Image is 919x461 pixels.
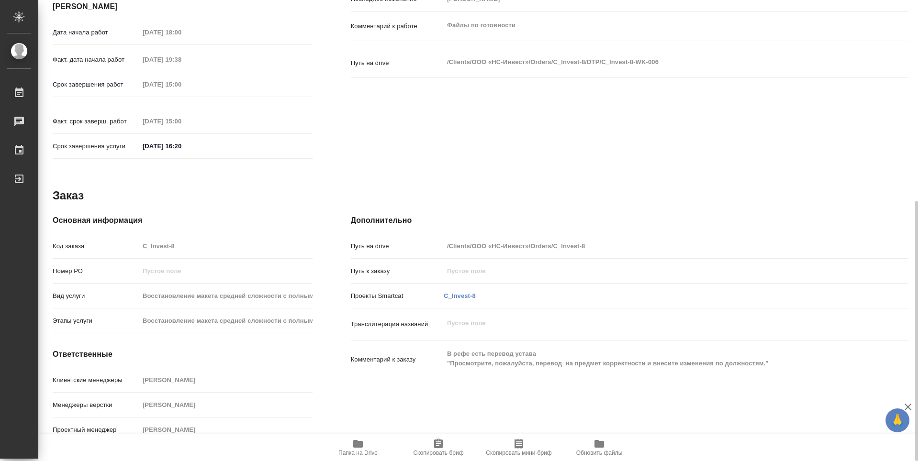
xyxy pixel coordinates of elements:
span: 🙏 [889,410,906,430]
p: Код заказа [53,241,139,251]
input: Пустое поле [444,239,862,253]
h2: Заказ [53,188,84,203]
p: Комментарий к заказу [351,355,444,364]
p: Факт. срок заверш. работ [53,117,139,126]
p: Путь к заказу [351,266,444,276]
h4: Дополнительно [351,215,908,226]
p: Менеджеры верстки [53,400,139,410]
span: Папка на Drive [338,450,378,456]
span: Скопировать мини-бриф [486,450,551,456]
p: Путь на drive [351,58,444,68]
button: Обновить файлы [559,434,639,461]
input: Пустое поле [139,398,313,412]
h4: Основная информация [53,215,313,226]
p: Проекты Smartcat [351,291,444,301]
span: Скопировать бриф [413,450,463,456]
p: Этапы услуги [53,316,139,326]
a: C_Invest-8 [444,292,476,299]
input: Пустое поле [139,77,223,91]
h4: Ответственные [53,349,313,360]
p: Факт. дата начала работ [53,55,139,65]
p: Срок завершения работ [53,80,139,89]
button: 🙏 [885,408,909,432]
p: Клиентские менеджеры [53,375,139,385]
p: Срок завершения услуги [53,142,139,151]
input: ✎ Введи что-нибудь [139,139,223,153]
textarea: Файлы по готовности [444,17,862,33]
p: Комментарий к работе [351,22,444,31]
input: Пустое поле [139,373,313,387]
h4: [PERSON_NAME] [53,1,313,12]
button: Скопировать бриф [398,434,479,461]
input: Пустое поле [139,25,223,39]
input: Пустое поле [139,314,313,328]
input: Пустое поле [139,114,223,128]
textarea: В рефе есть перевод устава "Просмотрите, пожалуйста, перевод на предмет корректности и внесите из... [444,346,862,372]
input: Пустое поле [444,264,862,278]
textarea: /Clients/ООО «НС-Инвест»/Orders/C_Invest-8/DTP/C_Invest-8-WK-006 [444,54,862,70]
button: Скопировать мини-бриф [479,434,559,461]
span: Обновить файлы [576,450,623,456]
p: Номер РО [53,266,139,276]
button: Папка на Drive [318,434,398,461]
p: Дата начала работ [53,28,139,37]
input: Пустое поле [139,264,313,278]
p: Вид услуги [53,291,139,301]
input: Пустое поле [139,423,313,437]
p: Проектный менеджер [53,425,139,435]
p: Путь на drive [351,241,444,251]
input: Пустое поле [139,53,223,66]
input: Пустое поле [139,239,313,253]
input: Пустое поле [139,289,313,303]
p: Транслитерация названий [351,319,444,329]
